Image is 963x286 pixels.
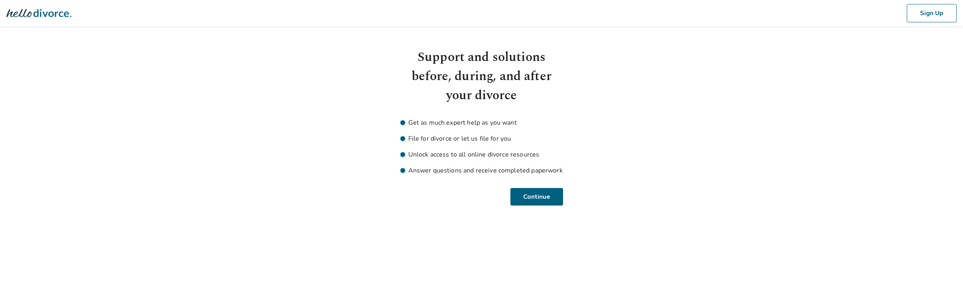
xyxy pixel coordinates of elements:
li: Answer questions and receive completed paperwork [400,166,563,175]
h1: Support and solutions before, during, and after your divorce [400,48,563,105]
li: Unlock access to all online divorce resources [400,150,563,159]
button: Continue [512,188,563,206]
li: Get as much expert help as you want [400,118,563,127]
li: File for divorce or let us file for you [400,134,563,143]
button: Sign Up [907,4,957,22]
